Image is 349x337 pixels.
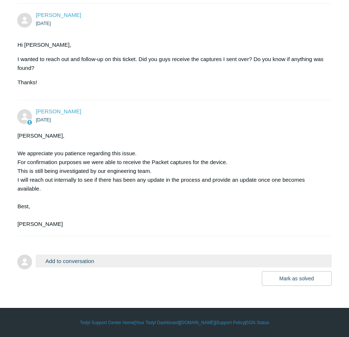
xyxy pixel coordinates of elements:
[17,131,324,228] div: [PERSON_NAME], We appreciate you patience regarding this issue. For confirmation purposes we were...
[36,12,81,18] a: [PERSON_NAME]
[246,319,269,326] a: SGN Status
[17,40,324,49] p: Hi [PERSON_NAME],
[36,12,81,18] span: Jacob Buff
[262,271,332,286] button: Mark as solved
[180,319,215,326] a: [DOMAIN_NAME]
[135,319,178,326] a: Your Todyl Dashboard
[80,319,134,326] a: Todyl Support Center Home
[36,21,51,26] time: 08/04/2025, 08:39
[216,319,245,326] a: Support Policy
[36,108,81,114] span: Kris Haire
[36,117,51,123] time: 08/04/2025, 14:10
[36,255,331,267] button: Add to conversation
[17,55,324,72] p: I wanted to reach out and follow-up on this ticket. Did you guys receive the captures I sent over...
[17,78,324,87] p: Thanks!
[36,108,81,114] a: [PERSON_NAME]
